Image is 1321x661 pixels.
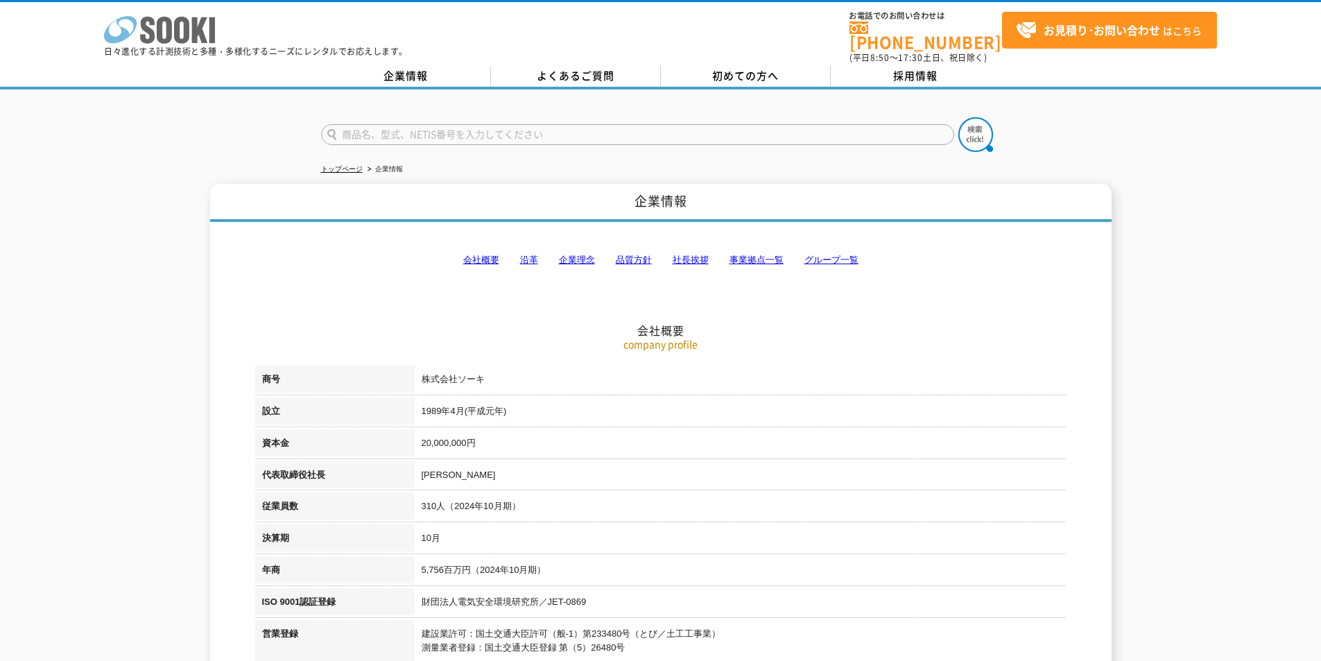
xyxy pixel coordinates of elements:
a: お見積り･お問い合わせはこちら [1002,12,1217,49]
h2: 会社概要 [255,184,1067,338]
strong: お見積り･お問い合わせ [1044,22,1160,38]
img: btn_search.png [958,117,993,152]
a: 初めての方へ [661,66,831,87]
a: 会社概要 [463,255,499,265]
span: はこちら [1016,20,1202,41]
span: 17:30 [898,51,923,64]
th: 従業員数 [255,492,415,524]
a: 企業理念 [559,255,595,265]
a: トップページ [321,165,363,173]
td: 1989年4月(平成元年) [415,397,1067,429]
p: company profile [255,337,1067,352]
a: 事業拠点一覧 [729,255,784,265]
a: 沿革 [520,255,538,265]
th: 代表取締役社長 [255,461,415,493]
p: 日々進化する計測技術と多種・多様化するニーズにレンタルでお応えします。 [104,47,408,55]
td: 株式会社ソーキ [415,366,1067,397]
span: (平日 ～ 土日、祝日除く) [849,51,987,64]
span: 8:50 [870,51,890,64]
th: 設立 [255,397,415,429]
th: 年商 [255,556,415,588]
a: 品質方針 [616,255,652,265]
td: [PERSON_NAME] [415,461,1067,493]
span: お電話でのお問い合わせは [849,12,1002,20]
th: 決算期 [255,524,415,556]
li: 企業情報 [365,162,403,177]
a: よくあるご質問 [491,66,661,87]
th: 資本金 [255,429,415,461]
td: 10月 [415,524,1067,556]
a: グループ一覧 [804,255,858,265]
th: 商号 [255,366,415,397]
a: 社長挨拶 [673,255,709,265]
th: ISO 9001認証登録 [255,588,415,620]
td: 20,000,000円 [415,429,1067,461]
input: 商品名、型式、NETIS番号を入力してください [321,124,954,145]
a: 採用情報 [831,66,1001,87]
td: 財団法人電気安全環境研究所／JET-0869 [415,588,1067,620]
h1: 企業情報 [210,184,1112,222]
a: [PHONE_NUMBER] [849,22,1002,50]
a: 企業情報 [321,66,491,87]
td: 5,756百万円（2024年10月期） [415,556,1067,588]
td: 310人（2024年10月期） [415,492,1067,524]
span: 初めての方へ [712,68,779,83]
